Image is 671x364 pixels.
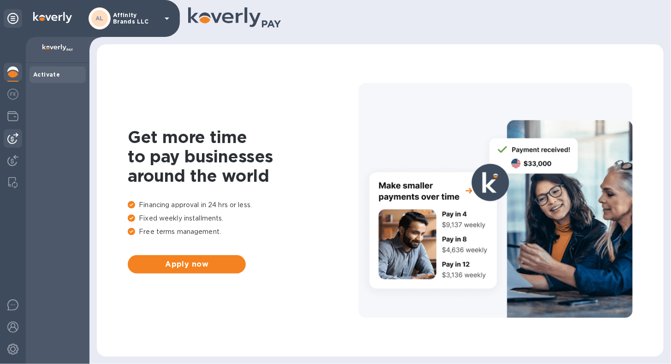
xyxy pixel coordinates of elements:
b: Activate [33,71,60,78]
button: Apply now [128,255,246,274]
div: Unpin categories [4,9,22,28]
img: Wallets [7,111,18,122]
span: Apply now [135,259,238,270]
p: Financing approval in 24 hrs or less. [128,200,358,210]
img: Foreign exchange [7,89,18,100]
h1: Get more time to pay businesses around the world [128,127,358,185]
p: Fixed weekly installments. [128,214,358,223]
img: Logo [33,12,72,23]
p: Free terms management. [128,227,358,237]
b: AL [95,15,104,22]
p: Affinity Brands LLC [113,12,159,25]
